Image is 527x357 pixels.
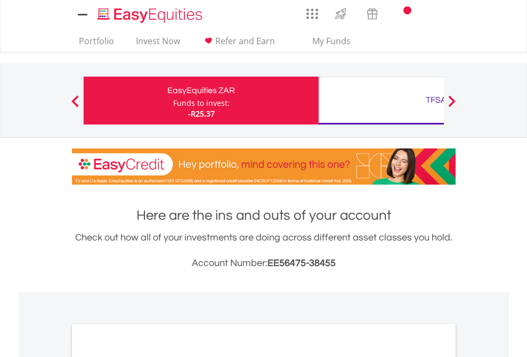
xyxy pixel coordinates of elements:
span: EE56475-38455 [267,258,336,268]
div: EasyEquities ZAR [90,83,312,98]
a: Notifications [388,3,415,24]
button: Next [441,101,463,111]
a: Portfolio [75,36,118,52]
span: -R25.37 [188,109,215,119]
img: vouchers-v2.svg [363,5,381,22]
a: Refer and Earn [198,36,279,52]
span: My Funds [297,34,367,48]
a: Invest Now [132,36,184,52]
a: FAQ's and Support [415,3,442,24]
a: Home page [93,3,207,24]
h3: Account Number: [72,256,456,271]
div: Check out how all of your investments are doing across different asset classes you hold. [72,230,456,271]
img: thrive-v2.svg [332,5,350,22]
div: Funds to invest: [173,98,230,109]
h1: Here are the ins and outs of your account [72,206,456,225]
a: AppsGrid [299,3,325,20]
img: EasyCredit Promotion Banner [72,148,456,185]
a: My Profile [442,3,469,26]
img: EasyEquities_Logo.png [95,6,207,24]
button: Previous [64,101,86,111]
a: Vouchers [356,3,388,22]
span: Refer and Earn [215,35,275,47]
img: grid-menu-icon.svg [306,8,318,20]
